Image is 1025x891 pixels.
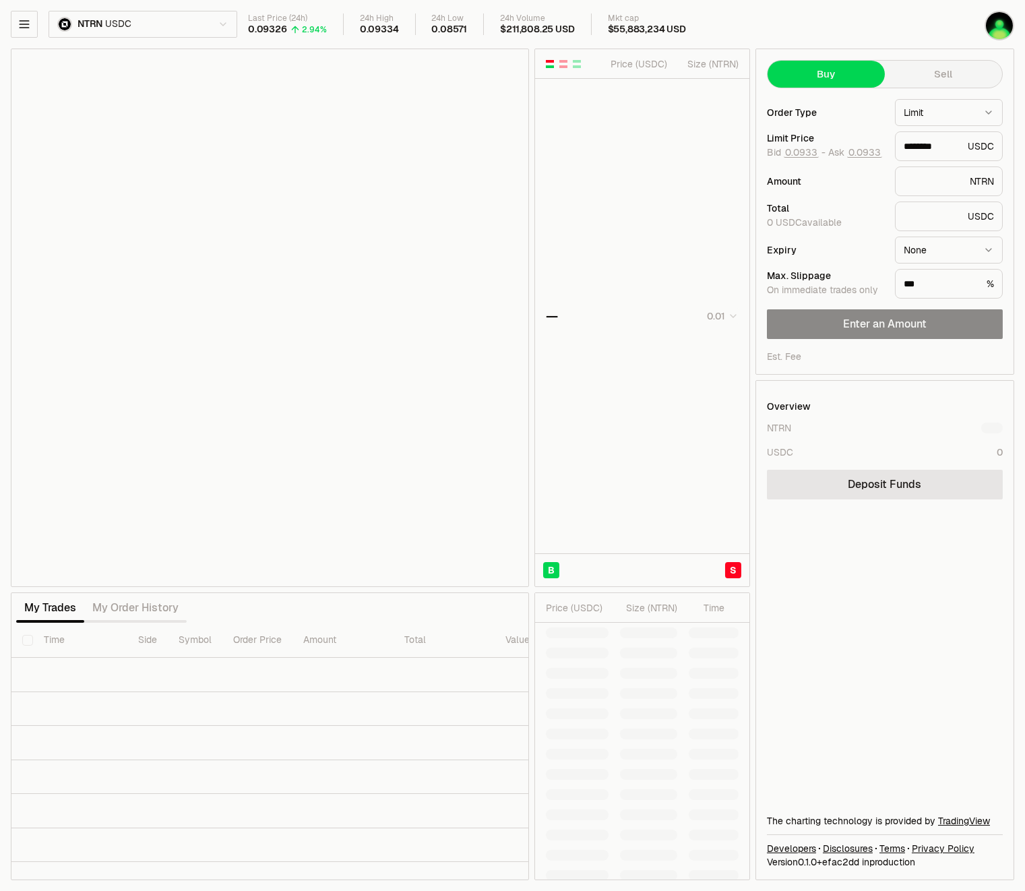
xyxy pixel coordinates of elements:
[767,147,826,159] span: Bid -
[558,59,569,69] button: Show Sell Orders Only
[360,24,399,36] div: 0.09334
[895,269,1003,299] div: %
[546,601,609,615] div: Price ( USDC )
[500,24,574,36] div: $211,808.25 USD
[432,13,468,24] div: 24h Low
[360,13,399,24] div: 24h High
[828,147,882,159] span: Ask
[222,623,292,658] th: Order Price
[767,204,884,213] div: Total
[767,470,1003,499] a: Deposit Funds
[168,623,222,658] th: Symbol
[57,17,72,32] img: ntrn.png
[885,61,1002,88] button: Sell
[16,594,84,621] button: My Trades
[997,445,1003,459] div: 0
[767,842,816,855] a: Developers
[500,13,574,24] div: 24h Volume
[608,13,686,24] div: Mkt cap
[548,563,555,577] span: B
[938,815,990,827] a: TradingView
[77,18,102,30] span: NTRN
[607,57,667,71] div: Price ( USDC )
[879,842,905,855] a: Terms
[767,216,842,228] span: 0 USDC available
[767,284,884,297] div: On immediate trades only
[822,856,859,868] span: efac2dd0295ed2ec84e5ddeec8015c6aa6dda30b
[767,133,884,143] div: Limit Price
[767,108,884,117] div: Order Type
[11,49,528,586] iframe: Financial Chart
[895,237,1003,264] button: None
[985,11,1014,40] img: game
[895,99,1003,126] button: Limit
[394,623,495,658] th: Total
[912,842,974,855] a: Privacy Policy
[571,59,582,69] button: Show Buy Orders Only
[895,202,1003,231] div: USDC
[767,421,791,435] div: NTRN
[495,623,540,658] th: Value
[33,623,127,658] th: Time
[767,245,884,255] div: Expiry
[767,855,1003,869] div: Version 0.1.0 + in production
[703,308,739,324] button: 0.01
[689,601,724,615] div: Time
[302,24,327,35] div: 2.94%
[767,350,801,363] div: Est. Fee
[84,594,187,621] button: My Order History
[248,13,327,24] div: Last Price (24h)
[767,400,811,413] div: Overview
[895,166,1003,196] div: NTRN
[767,814,1003,828] div: The charting technology is provided by
[767,177,884,186] div: Amount
[784,147,819,158] button: 0.0933
[545,59,555,69] button: Show Buy and Sell Orders
[767,271,884,280] div: Max. Slippage
[823,842,873,855] a: Disclosures
[608,24,686,36] div: $55,883,234 USD
[127,623,168,658] th: Side
[432,24,468,36] div: 0.08571
[895,131,1003,161] div: USDC
[620,601,677,615] div: Size ( NTRN )
[679,57,739,71] div: Size ( NTRN )
[105,18,131,30] span: USDC
[22,635,33,646] button: Select all
[248,24,287,36] div: 0.09326
[847,147,882,158] button: 0.0933
[546,307,558,326] div: —
[768,61,885,88] button: Buy
[767,445,793,459] div: USDC
[730,563,737,577] span: S
[292,623,394,658] th: Amount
